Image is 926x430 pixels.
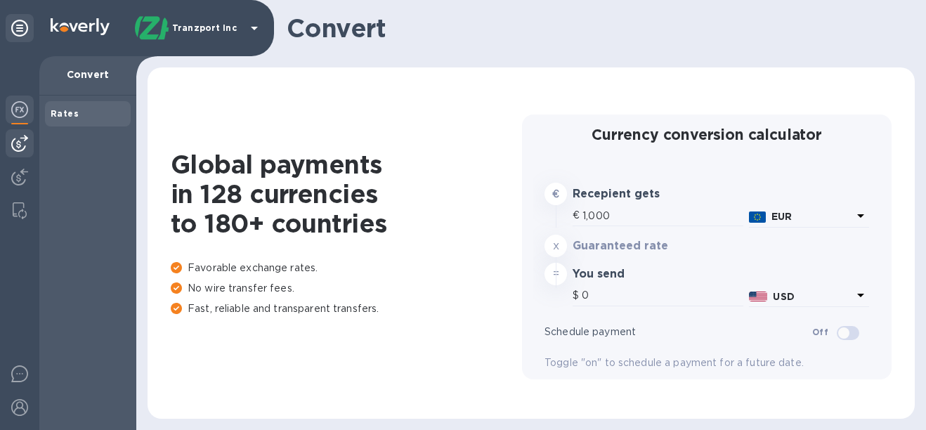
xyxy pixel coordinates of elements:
[172,23,242,33] p: Tranzport Inc
[544,235,567,257] div: x
[51,108,79,119] b: Rates
[171,301,522,316] p: Fast, reliable and transparent transfers.
[573,205,582,226] div: €
[771,211,792,222] b: EUR
[552,188,559,200] strong: €
[171,261,522,275] p: Favorable exchange rates.
[573,268,705,281] h3: You send
[573,285,582,306] div: $
[11,101,28,118] img: Foreign exchange
[544,356,869,370] p: Toggle "on" to schedule a payment for a future date.
[171,150,522,238] h1: Global payments in 128 currencies to 180+ countries
[573,240,705,253] h3: Guaranteed rate
[51,18,110,35] img: Logo
[171,281,522,296] p: No wire transfer fees.
[582,205,743,226] input: Amount
[51,67,125,82] p: Convert
[544,126,869,143] h2: Currency conversion calculator
[287,13,904,43] h1: Convert
[544,263,567,285] div: =
[582,285,743,306] input: Amount
[773,291,794,302] b: USD
[544,325,812,339] p: Schedule payment
[573,188,705,201] h3: Recepient gets
[749,292,768,301] img: USD
[812,327,828,337] b: Off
